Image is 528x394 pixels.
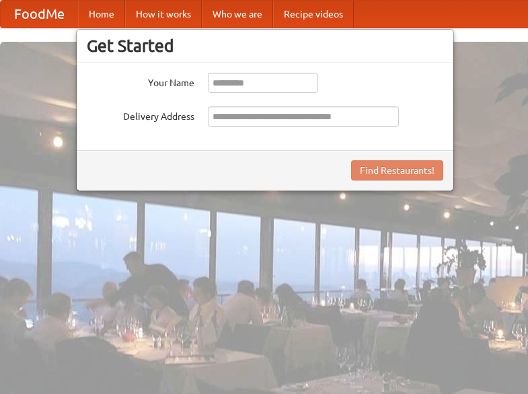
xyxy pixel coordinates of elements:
[273,1,354,28] a: Recipe videos
[125,1,202,28] a: How it works
[1,1,78,28] a: FoodMe
[87,106,194,123] label: Delivery Address
[87,73,194,90] label: Your Name
[87,36,443,56] h3: Get Started
[78,1,125,28] a: Home
[202,1,273,28] a: Who we are
[351,160,443,180] button: Find Restaurants!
